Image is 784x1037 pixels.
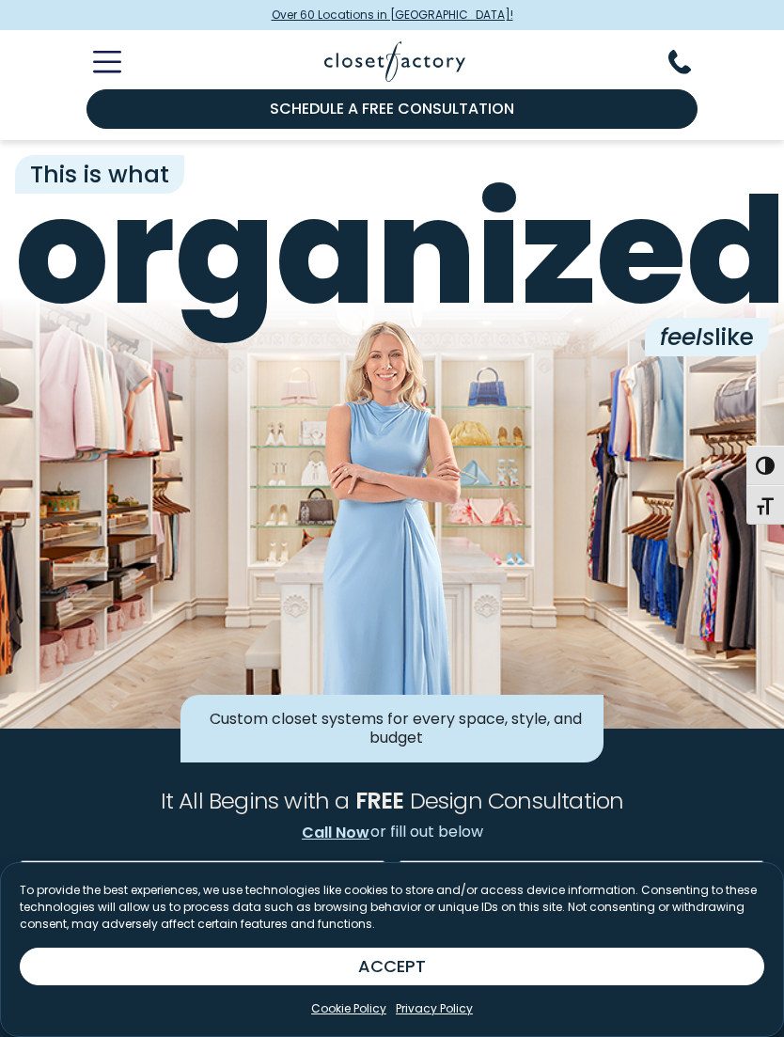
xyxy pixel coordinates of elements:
[668,50,713,74] button: Phone Number
[71,51,121,73] button: Toggle Mobile Menu
[86,89,698,129] a: Schedule a Free Consultation
[324,41,465,82] img: Closet Factory Logo
[301,821,370,845] a: Call Now
[272,7,513,24] span: Over 60 Locations in [GEOGRAPHIC_DATA]!
[645,318,769,356] span: like
[180,695,604,762] div: Custom closet systems for every space, style, and budget
[746,446,784,485] button: Toggle High Contrast
[660,321,714,354] i: feels
[15,179,769,325] span: organized
[355,786,404,817] span: FREE
[396,1000,473,1017] a: Privacy Policy
[311,1000,386,1017] a: Cookie Policy
[746,485,784,525] button: Toggle Font size
[19,821,765,845] p: or fill out below
[20,948,764,985] button: ACCEPT
[20,882,764,933] p: To provide the best experiences, we use technologies like cookies to store and/or access device i...
[161,786,350,817] span: It All Begins with a
[410,786,624,817] span: Design Consultation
